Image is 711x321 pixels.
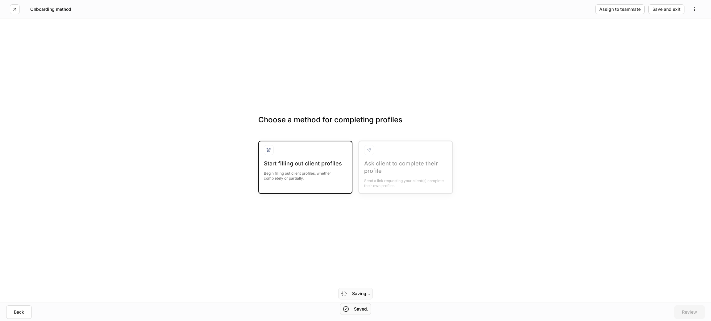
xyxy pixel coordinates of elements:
button: Save and exit [648,4,684,14]
h5: Saving... [352,291,370,297]
div: Begin filling out client profiles, whether completely or partially. [264,167,347,181]
div: Save and exit [652,7,680,11]
h5: Saved. [354,306,368,312]
button: Assign to teammate [595,4,645,14]
h3: Choose a method for completing profiles [258,115,453,135]
div: Back [14,310,24,314]
h5: Onboarding method [30,6,71,12]
div: Assign to teammate [599,7,641,11]
div: Start filling out client profiles [264,160,347,167]
button: Back [6,305,32,319]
